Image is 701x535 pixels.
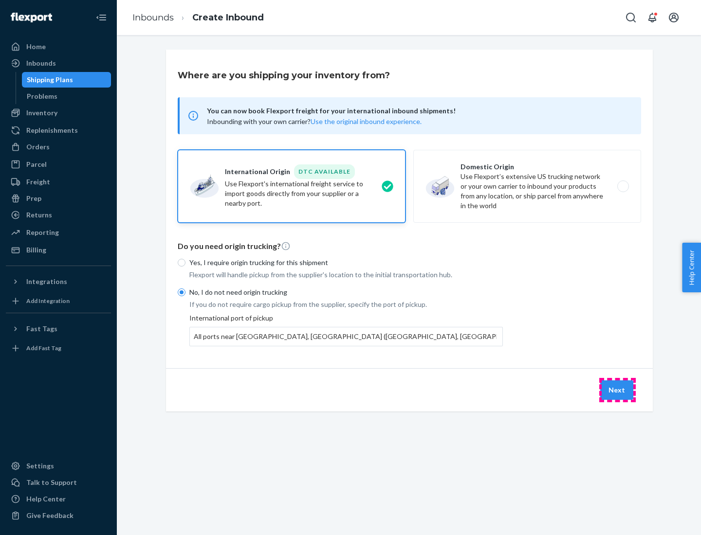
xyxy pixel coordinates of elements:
[6,321,111,337] button: Fast Tags
[26,125,78,135] div: Replenishments
[178,69,390,82] h3: Where are you shipping your inventory from?
[26,277,67,286] div: Integrations
[6,508,111,523] button: Give Feedback
[6,139,111,155] a: Orders
[6,225,111,240] a: Reporting
[6,55,111,71] a: Inbounds
[26,58,56,68] div: Inbounds
[26,494,66,504] div: Help Center
[682,243,701,292] button: Help Center
[26,160,47,169] div: Parcel
[26,108,57,118] div: Inventory
[26,245,46,255] div: Billing
[27,75,73,85] div: Shipping Plans
[6,174,111,190] a: Freight
[26,142,50,152] div: Orders
[207,105,629,117] span: You can now book Flexport freight for your international inbound shipments!
[178,241,641,252] p: Do you need origin trucking?
[6,39,111,54] a: Home
[6,491,111,507] a: Help Center
[26,228,59,237] div: Reporting
[664,8,683,27] button: Open account menu
[621,8,641,27] button: Open Search Box
[178,259,185,267] input: Yes, I require origin trucking for this shipment
[178,288,185,296] input: No, I do not need origin trucking
[6,105,111,121] a: Inventory
[11,13,52,22] img: Flexport logo
[26,177,50,187] div: Freight
[26,344,61,352] div: Add Fast Tag
[6,207,111,223] a: Returns
[6,123,111,138] a: Replenishments
[132,12,174,23] a: Inbounds
[207,117,422,125] span: Inbounding with your own carrier?
[6,340,111,356] a: Add Fast Tag
[125,3,272,32] ol: breadcrumbs
[26,511,74,520] div: Give Feedback
[6,242,111,258] a: Billing
[22,72,111,88] a: Shipping Plans
[26,210,52,220] div: Returns
[189,313,503,346] div: International port of pickup
[189,258,503,267] p: Yes, I require origin trucking for this shipment
[6,274,111,289] button: Integrations
[26,478,77,487] div: Talk to Support
[6,475,111,490] a: Talk to Support
[26,324,57,334] div: Fast Tags
[6,293,111,309] a: Add Integration
[189,300,503,309] p: If you do not require cargo pickup from the supplier, specify the port of pickup.
[92,8,111,27] button: Close Navigation
[26,461,54,471] div: Settings
[26,42,46,52] div: Home
[27,91,57,101] div: Problems
[26,194,41,203] div: Prep
[192,12,264,23] a: Create Inbound
[643,8,662,27] button: Open notifications
[6,458,111,474] a: Settings
[311,117,422,126] button: Use the original inbound experience.
[22,89,111,104] a: Problems
[6,191,111,206] a: Prep
[26,297,70,305] div: Add Integration
[600,380,633,400] button: Next
[6,157,111,172] a: Parcel
[189,270,503,280] p: Flexport will handle pickup from the supplier's location to the initial transportation hub.
[189,287,503,297] p: No, I do not need origin trucking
